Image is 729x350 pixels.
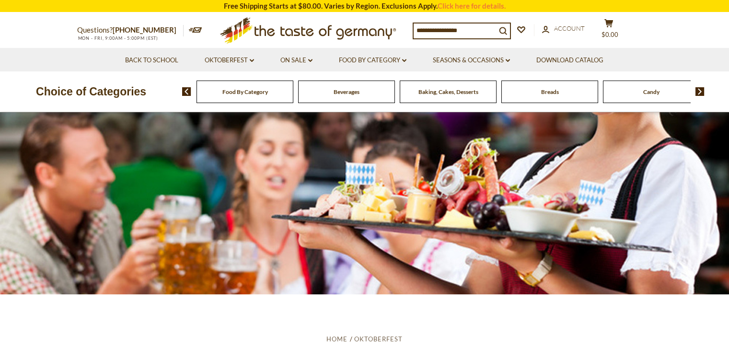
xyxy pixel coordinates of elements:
a: Home [326,335,347,343]
a: Seasons & Occasions [433,55,510,66]
p: Questions? [77,24,184,36]
a: Back to School [125,55,178,66]
a: Download Catalog [536,55,603,66]
a: Baking, Cakes, Desserts [418,88,478,95]
a: Food By Category [222,88,268,95]
a: Food By Category [339,55,406,66]
a: Oktoberfest [205,55,254,66]
a: Candy [643,88,660,95]
span: Account [554,24,585,32]
a: Breads [541,88,559,95]
span: MON - FRI, 9:00AM - 5:00PM (EST) [77,35,159,41]
button: $0.00 [595,19,624,43]
a: On Sale [280,55,312,66]
img: previous arrow [182,87,191,96]
a: Click here for details. [438,1,506,10]
a: Account [542,23,585,34]
span: $0.00 [602,31,618,38]
a: Oktoberfest [354,335,403,343]
img: next arrow [695,87,705,96]
a: [PHONE_NUMBER] [113,25,176,34]
a: Beverages [334,88,359,95]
